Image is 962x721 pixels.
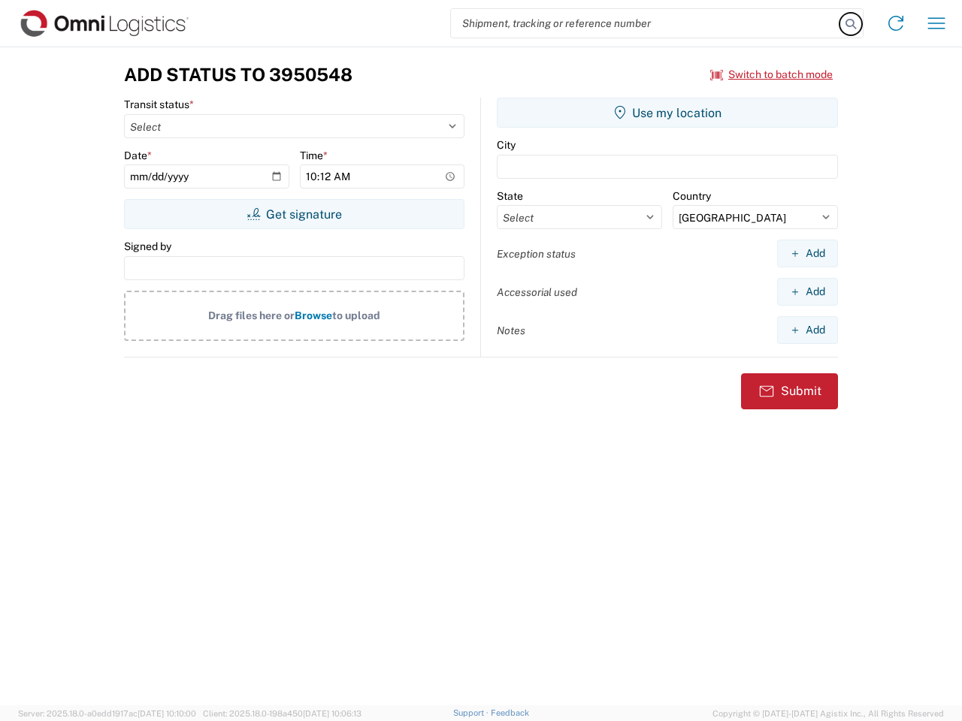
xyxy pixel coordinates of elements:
button: Add [777,240,838,267]
label: Date [124,149,152,162]
button: Add [777,316,838,344]
span: Server: 2025.18.0-a0edd1917ac [18,709,196,718]
button: Switch to batch mode [710,62,833,87]
label: City [497,138,516,152]
button: Get signature [124,199,464,229]
span: to upload [332,309,380,321]
a: Support [453,708,491,717]
label: Transit status [124,98,194,111]
span: Client: 2025.18.0-198a450 [203,709,362,718]
span: Copyright © [DATE]-[DATE] Agistix Inc., All Rights Reserved [712,707,944,720]
a: Feedback [491,708,529,717]
label: Accessorial used [497,285,577,299]
span: Browse [295,309,332,321]
span: [DATE] 10:06:13 [303,709,362,718]
button: Submit [741,373,838,409]
button: Add [777,278,838,306]
input: Shipment, tracking or reference number [451,9,840,38]
span: [DATE] 10:10:00 [138,709,196,718]
label: Signed by [124,240,171,253]
label: Time [300,149,328,162]
label: Notes [497,324,525,337]
label: Country [673,189,711,203]
span: Drag files here or [208,309,295,321]
label: Exception status [497,247,576,261]
label: State [497,189,523,203]
button: Use my location [497,98,838,128]
h3: Add Status to 3950548 [124,64,352,86]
